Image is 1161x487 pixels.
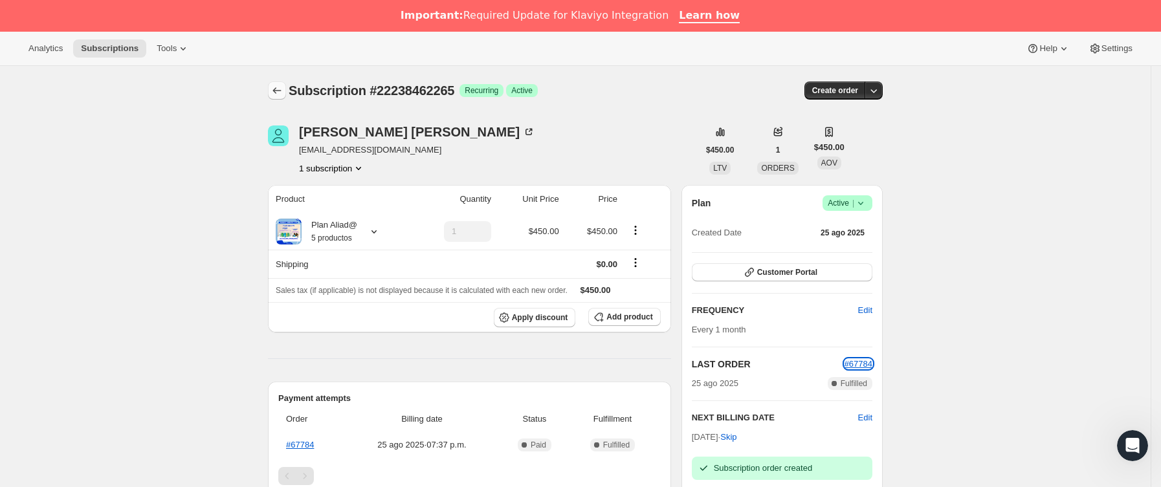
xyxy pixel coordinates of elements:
[692,411,858,424] h2: NEXT BILLING DATE
[596,259,617,269] span: $0.00
[495,185,563,213] th: Unit Price
[411,185,495,213] th: Quantity
[1019,39,1078,58] button: Help
[149,39,197,58] button: Tools
[804,81,866,100] button: Create order
[852,198,854,208] span: |
[757,267,817,277] span: Customer Portal
[347,438,497,451] span: 25 ago 2025 · 07:37 p.m.
[278,405,343,433] th: Order
[858,411,872,424] button: Edit
[1101,43,1133,54] span: Settings
[563,185,621,213] th: Price
[692,304,858,317] h2: FREQUENCY
[679,9,740,23] a: Learn how
[706,145,734,155] span: $450.00
[347,413,497,426] span: Billing date
[278,467,661,485] nav: Paginación
[692,358,845,371] h2: LAST ORDER
[692,377,738,390] span: 25 ago 2025
[157,43,177,54] span: Tools
[713,164,727,173] span: LTV
[1039,43,1057,54] span: Help
[692,325,746,334] span: Every 1 month
[692,432,737,442] span: [DATE] ·
[529,226,559,236] span: $450.00
[268,185,411,213] th: Product
[512,312,568,323] span: Apply discount
[268,125,289,146] span: ROCÍO REYES MONTIEL
[841,378,867,389] span: Fulfilled
[625,223,646,237] button: Product actions
[299,144,535,157] span: [EMAIL_ADDRESS][DOMAIN_NAME]
[692,197,711,210] h2: Plan
[276,286,568,295] span: Sales tax (if applicable) is not displayed because it is calculated with each new order.
[531,440,546,450] span: Paid
[625,255,646,270] button: Shipping actions
[776,145,780,155] span: 1
[1081,39,1140,58] button: Settings
[714,463,812,473] span: Subscription order created
[299,125,535,138] div: [PERSON_NAME] [PERSON_NAME]
[276,219,302,244] img: product img
[603,440,630,450] span: Fulfilled
[692,226,742,239] span: Created Date
[587,226,617,236] span: $450.00
[28,43,63,54] span: Analytics
[299,162,365,175] button: Product actions
[698,141,742,159] button: $450.00
[821,158,837,168] span: AOV
[401,9,669,22] div: Required Update for Klaviyo Integration
[1117,430,1148,461] iframe: Intercom live chat
[465,85,498,96] span: Recurring
[289,83,454,98] span: Subscription #22238462265
[505,413,564,426] span: Status
[268,81,286,100] button: Subscriptions
[588,308,660,326] button: Add product
[713,427,744,448] button: Skip
[572,413,653,426] span: Fulfillment
[814,141,845,154] span: $450.00
[580,285,611,295] span: $450.00
[828,197,867,210] span: Active
[845,359,872,369] a: #67784
[268,250,411,278] th: Shipping
[311,233,352,243] small: 5 productos
[278,392,661,405] h2: Payment attempts
[720,431,736,444] span: Skip
[606,312,652,322] span: Add product
[821,228,865,238] span: 25 ago 2025
[850,300,880,321] button: Edit
[302,219,357,244] div: Plan Aliad@
[813,224,872,242] button: 25 ago 2025
[21,39,71,58] button: Analytics
[692,263,872,281] button: Customer Portal
[81,43,138,54] span: Subscriptions
[494,308,576,327] button: Apply discount
[761,164,794,173] span: ORDERS
[812,85,858,96] span: Create order
[511,85,533,96] span: Active
[768,141,788,159] button: 1
[286,440,314,449] a: #67784
[401,9,463,21] b: Important:
[73,39,146,58] button: Subscriptions
[845,358,872,371] button: #67784
[858,304,872,317] span: Edit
